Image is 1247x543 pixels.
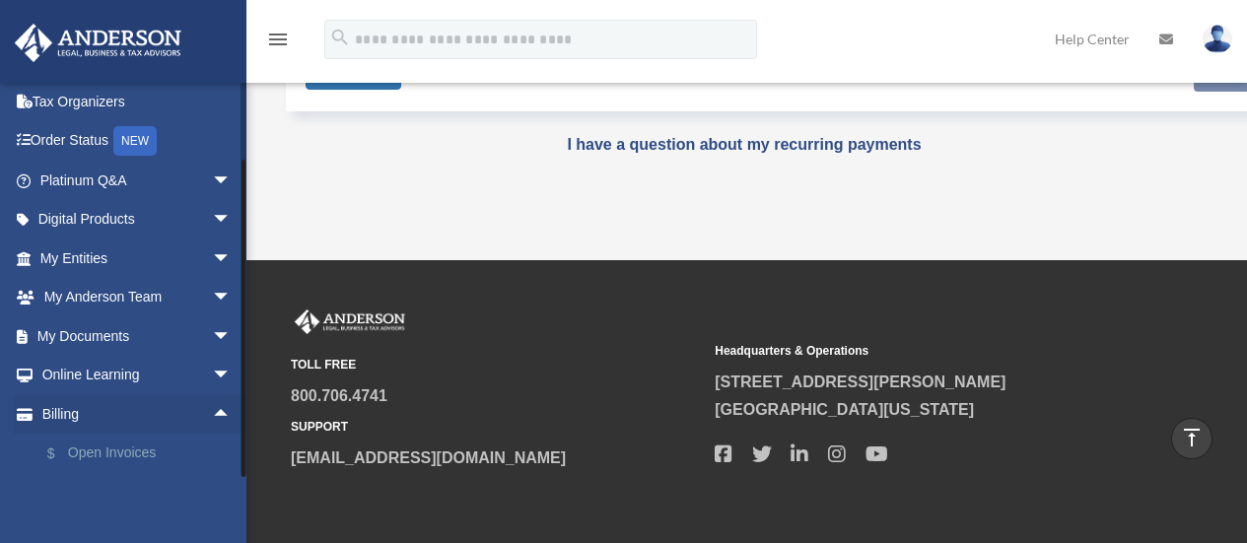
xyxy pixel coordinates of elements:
[212,161,251,201] span: arrow_drop_down
[28,434,261,474] a: $Open Invoices
[329,27,351,48] i: search
[9,24,187,62] img: Anderson Advisors Platinum Portal
[291,355,701,375] small: TOLL FREE
[715,401,974,418] a: [GEOGRAPHIC_DATA][US_STATE]
[14,238,261,278] a: My Entitiesarrow_drop_down
[266,34,290,51] a: menu
[567,136,921,153] a: I have a question about my recurring payments
[14,200,261,239] a: Digital Productsarrow_drop_down
[113,126,157,156] div: NEW
[291,449,566,466] a: [EMAIL_ADDRESS][DOMAIN_NAME]
[14,82,261,121] a: Tax Organizers
[212,278,251,318] span: arrow_drop_down
[14,316,261,356] a: My Documentsarrow_drop_down
[291,309,409,335] img: Anderson Advisors Platinum Portal
[1180,426,1204,449] i: vertical_align_top
[715,341,1125,362] small: Headquarters & Operations
[1171,418,1212,459] a: vertical_align_top
[212,356,251,396] span: arrow_drop_down
[212,394,251,435] span: arrow_drop_up
[14,356,261,395] a: Online Learningarrow_drop_down
[14,394,261,434] a: Billingarrow_drop_up
[212,316,251,357] span: arrow_drop_down
[266,28,290,51] i: menu
[58,441,68,466] span: $
[212,200,251,240] span: arrow_drop_down
[1203,25,1232,53] img: User Pic
[28,473,261,512] a: Past Invoices
[14,121,261,162] a: Order StatusNEW
[715,373,1005,390] a: [STREET_ADDRESS][PERSON_NAME]
[14,161,261,200] a: Platinum Q&Aarrow_drop_down
[291,417,701,438] small: SUPPORT
[212,238,251,279] span: arrow_drop_down
[14,278,261,317] a: My Anderson Teamarrow_drop_down
[291,387,387,404] a: 800.706.4741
